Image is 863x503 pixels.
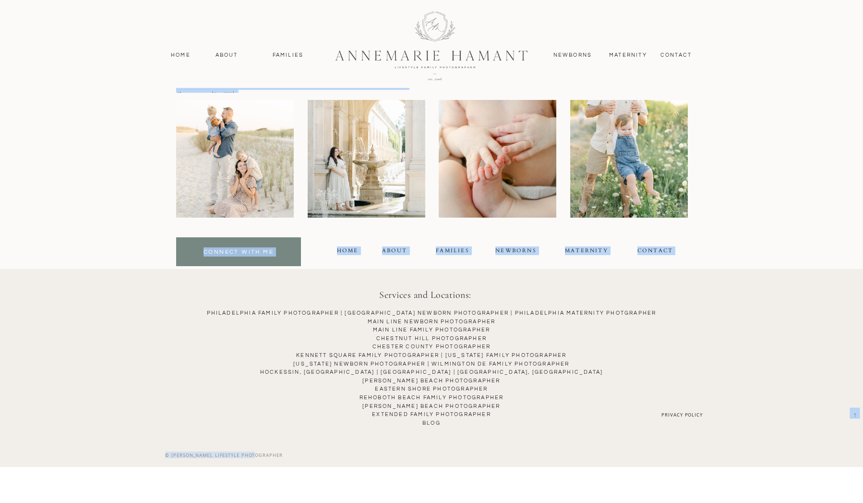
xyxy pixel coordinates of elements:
[373,246,416,258] a: About
[176,68,409,93] p: Family and newborn photographer serving joyful families in [GEOGRAPHIC_DATA], [GEOGRAPHIC_DATA] D...
[655,51,697,60] a: contact
[550,51,596,60] a: Newborns
[326,246,369,258] a: Home
[431,246,474,258] a: FAMILIES
[147,452,301,461] div: © [PERSON_NAME], Lifestyle PhotographER
[565,246,607,258] a: maternity
[850,404,857,419] a: →
[213,51,240,60] a: About
[176,43,373,64] p: [PERSON_NAME]
[634,246,676,258] a: contact
[13,309,850,443] a: Philadelphia Family Photographer | [GEOGRAPHIC_DATA] NEWBORN PHOTOGRAPHER | Philadelphia Maternit...
[609,51,646,60] a: MAternity
[189,287,661,304] h3: Services and Locations:
[495,246,537,258] a: NEWBORNS
[179,247,299,258] a: connect with me
[266,51,310,60] a: Families
[167,51,195,60] a: Home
